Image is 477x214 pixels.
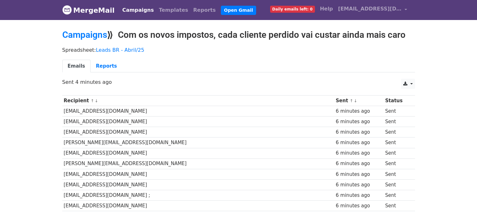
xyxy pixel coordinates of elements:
div: 6 minutes ago [336,181,382,189]
h2: ⟫ Com os novos impostos, cada cliente perdido vai custar ainda mais caro [62,30,415,40]
td: [EMAIL_ADDRESS][DOMAIN_NAME] ; [62,190,334,200]
img: MergeMail logo [62,5,72,15]
iframe: Chat Widget [445,184,477,214]
td: [EMAIL_ADDRESS][DOMAIN_NAME] [62,117,334,127]
a: Campaigns [62,30,107,40]
th: Status [384,96,411,106]
td: Sent [384,127,411,137]
td: [EMAIL_ADDRESS][DOMAIN_NAME] [62,127,334,137]
td: Sent [384,169,411,179]
div: Widget de chat [445,184,477,214]
a: Campaigns [120,4,156,17]
td: Sent [384,179,411,190]
a: ↑ [91,98,94,103]
div: 6 minutes ago [336,118,382,125]
td: [EMAIL_ADDRESS][DOMAIN_NAME] [62,179,334,190]
div: 6 minutes ago [336,139,382,146]
a: [EMAIL_ADDRESS][DOMAIN_NAME] [336,3,410,17]
div: 6 minutes ago [336,192,382,199]
a: ↓ [354,98,357,103]
div: 6 minutes ago [336,129,382,136]
a: Help [317,3,336,15]
a: Reports [191,4,218,17]
td: Sent [384,106,411,117]
td: Sent [384,117,411,127]
td: Sent [384,190,411,200]
div: 6 minutes ago [336,202,382,210]
div: 6 minutes ago [336,108,382,115]
th: Sent [334,96,384,106]
a: Open Gmail [221,6,256,15]
td: [PERSON_NAME][EMAIL_ADDRESS][DOMAIN_NAME] [62,137,334,148]
a: MergeMail [62,3,115,17]
td: Sent [384,148,411,158]
td: Sent [384,201,411,211]
td: [EMAIL_ADDRESS][DOMAIN_NAME] [62,201,334,211]
td: [EMAIL_ADDRESS][DOMAIN_NAME] [62,169,334,179]
a: Daily emails left: 0 [268,3,317,15]
span: [EMAIL_ADDRESS][DOMAIN_NAME] [338,5,402,13]
div: 6 minutes ago [336,160,382,167]
a: Reports [91,60,122,73]
a: Templates [156,4,191,17]
td: Sent [384,137,411,148]
a: Emails [62,60,91,73]
th: Recipient [62,96,334,106]
p: Spreadsheet: [62,47,415,53]
td: [PERSON_NAME][EMAIL_ADDRESS][DOMAIN_NAME] [62,158,334,169]
td: Sent [384,158,411,169]
td: [EMAIL_ADDRESS][DOMAIN_NAME] [62,148,334,158]
p: Sent 4 minutes ago [62,79,415,85]
div: 6 minutes ago [336,171,382,178]
a: ↑ [350,98,353,103]
span: Daily emails left: 0 [270,6,315,13]
div: 6 minutes ago [336,150,382,157]
td: [EMAIL_ADDRESS][DOMAIN_NAME] [62,106,334,117]
a: Leads BR - Abril/25 [96,47,144,53]
a: ↓ [95,98,98,103]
